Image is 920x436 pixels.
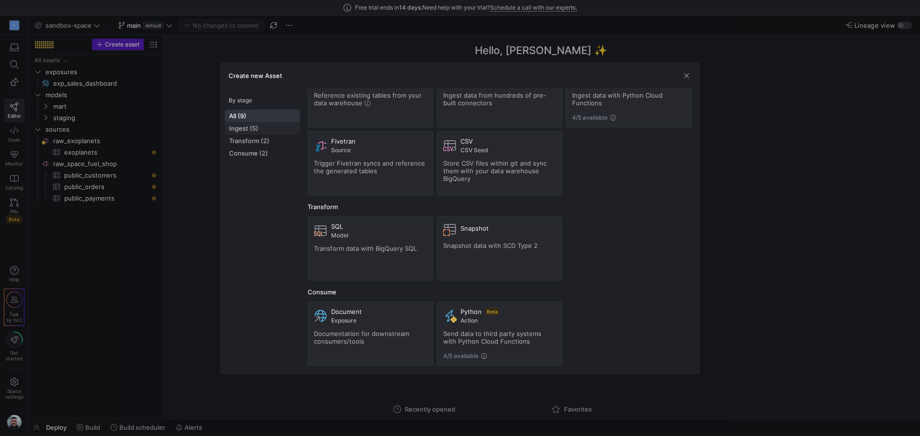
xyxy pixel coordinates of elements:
span: CSV [460,137,473,145]
button: DocumentExposureDocumentation for downstream consumers/tools [308,302,433,366]
button: FivetranSourceTrigger Fivetran syncs and reference the generated tables [308,131,433,195]
span: Python [460,308,482,315]
span: Store CSV files within git and sync them with your data warehouse BigQuery [443,159,547,182]
button: Ingest (5) [225,122,300,134]
span: 4/5 available [572,114,608,121]
span: SQL [331,223,343,230]
span: Ingest (5) [229,124,296,132]
span: Snapshot [460,224,489,232]
span: Action [460,317,556,324]
span: Send data to third party systems with Python Cloud Functions [443,330,541,345]
h3: Create new Asset [229,72,282,79]
span: Beta [485,308,499,315]
button: SQLModelTransform data with BigQuery SQL [308,216,433,280]
button: Reference existing tables from your data warehouse [308,63,433,127]
span: Trigger Fivetran syncs and reference the generated tables [314,159,425,175]
div: By stage [229,97,300,104]
span: Source [331,147,427,154]
button: Transform (2) [225,134,300,147]
button: Ingest data with Python Cloud Functions4/5 available [566,63,691,127]
div: Consume [308,288,691,296]
span: 4/5 available [443,353,479,359]
span: Transform (2) [229,137,296,145]
button: CSVCSV SeedStore CSV files within git and sync them with your data warehouse BigQuery [437,131,563,195]
div: Transform [308,203,691,211]
span: Model [331,232,427,239]
button: All (9) [225,110,300,122]
span: Snapshot data with SCD Type 2 [443,242,538,249]
button: Ingest data from hundreds of pre-built connectors [437,63,563,127]
span: Consume (2) [229,149,296,157]
span: Document [331,308,362,315]
span: CSV Seed [460,147,556,154]
span: Transform data with BigQuery SQL [314,245,417,252]
button: Consume (2) [225,147,300,159]
button: SnapshotSnapshot data with SCD Type 2 [437,216,563,280]
button: PythonBetaActionSend data to third party systems with Python Cloud Functions4/5 available [437,302,563,366]
span: Exposure [331,317,427,324]
span: Ingest data from hundreds of pre-built connectors [443,91,546,107]
span: Documentation for downstream consumers/tools [314,330,409,345]
span: Fivetran [331,137,356,145]
span: All (9) [229,112,296,120]
span: Ingest data with Python Cloud Functions [572,91,663,107]
span: Reference existing tables from your data warehouse [314,91,422,107]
